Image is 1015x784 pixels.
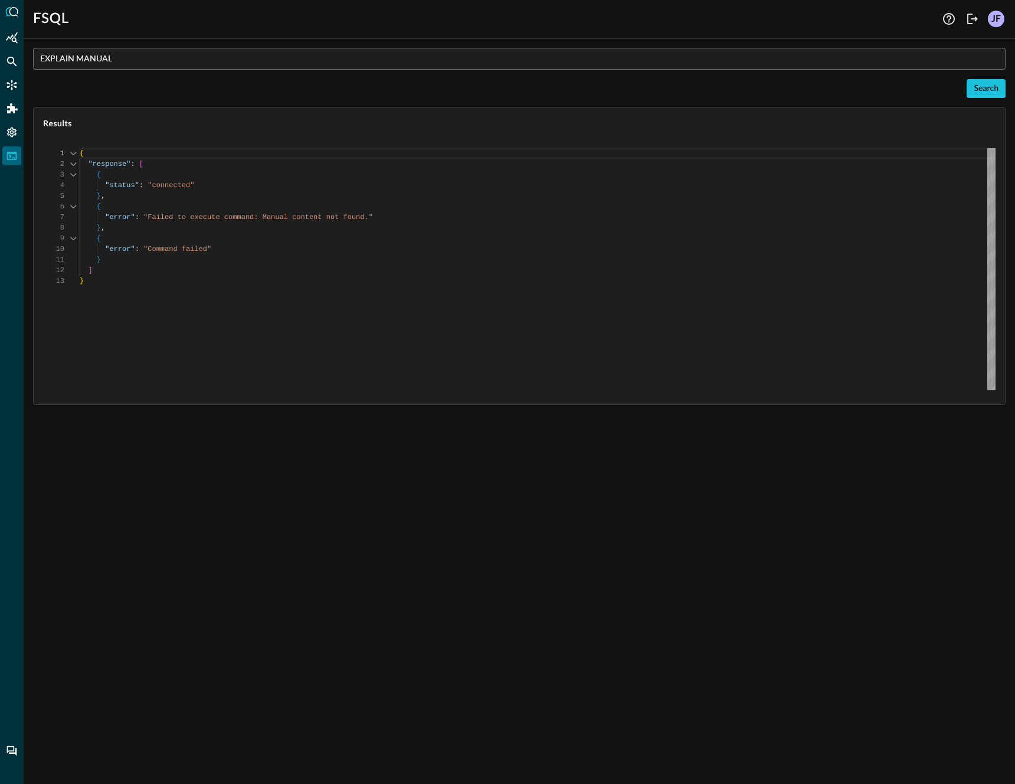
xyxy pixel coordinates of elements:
div: 8 [43,223,64,233]
span: , [101,192,105,200]
div: Search [974,81,998,96]
div: Click to collapse the range. [66,159,81,169]
span: nd." [356,213,373,221]
div: Federated Search [2,52,21,71]
div: 13 [43,276,64,286]
span: : [139,181,143,190]
span: Results [43,117,996,129]
div: Click to collapse the range. [66,201,81,212]
div: FSQL [2,146,21,165]
div: Click to collapse the range. [66,148,81,159]
span: "connected" [148,181,194,190]
div: Summary Insights [2,28,21,47]
span: : [130,160,135,168]
span: "Command failed" [143,245,211,253]
div: Addons [3,99,22,118]
span: ] [88,266,92,275]
button: Search [967,79,1006,98]
button: Logout [963,9,982,28]
span: } [97,224,101,232]
span: } [97,256,101,264]
div: Connectors [2,76,21,94]
div: 2 [43,159,64,169]
input: Enter FSQL Search [40,48,1006,70]
span: } [80,277,84,285]
span: { [80,149,84,158]
button: Help [939,9,958,28]
div: Click to collapse the range. [66,233,81,244]
span: "error" [105,245,135,253]
div: 3 [43,169,64,180]
div: 5 [43,191,64,201]
span: : [135,213,139,221]
div: JF [988,11,1004,27]
div: 9 [43,233,64,244]
div: 6 [43,201,64,212]
span: "response" [88,160,130,168]
span: , [101,224,105,232]
div: Chat [2,741,21,760]
span: } [97,192,101,200]
span: : [135,245,139,253]
span: "status" [105,181,139,190]
div: Click to collapse the range. [66,169,81,180]
span: { [97,234,101,243]
span: "Failed to execute command: Manual content not fou [143,213,356,221]
span: "error" [105,213,135,221]
div: 11 [43,254,64,265]
div: 7 [43,212,64,223]
span: { [97,202,101,211]
div: 1 [43,148,64,159]
span: { [97,171,101,179]
span: [ [139,160,143,168]
div: Settings [2,123,21,142]
div: 12 [43,265,64,276]
div: 4 [43,180,64,191]
h1: FSQL [33,9,69,28]
div: 10 [43,244,64,254]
